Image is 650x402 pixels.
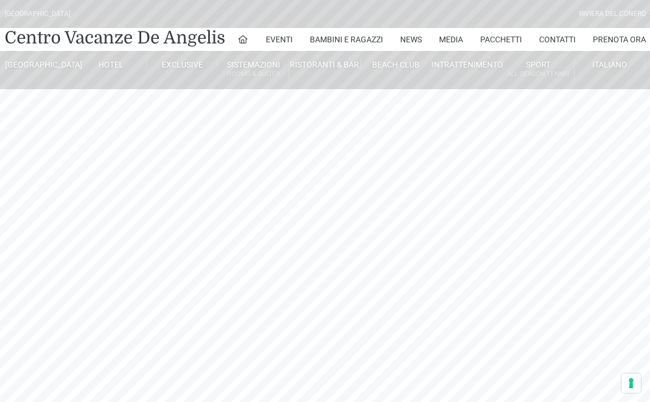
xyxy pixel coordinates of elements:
small: Rooms & Suites [218,69,289,79]
a: Exclusive [147,59,218,70]
a: Intrattenimento [432,59,503,70]
a: SistemazioniRooms & Suites [218,59,289,81]
a: Bambini e Ragazzi [310,28,383,51]
a: Contatti [539,28,576,51]
a: Hotel [75,59,147,70]
a: Prenota Ora [593,28,646,51]
small: All Season Tennis [503,69,574,79]
a: Media [439,28,463,51]
a: Italiano [575,59,646,70]
a: News [400,28,422,51]
span: Italiano [592,60,627,69]
a: Pacchetti [480,28,522,51]
div: Riviera Del Conero [579,9,646,19]
a: SportAll Season Tennis [503,59,575,81]
button: Le tue preferenze relative al consenso per le tecnologie di tracciamento [621,373,641,393]
a: Eventi [266,28,293,51]
div: [GEOGRAPHIC_DATA] [5,9,70,19]
a: [GEOGRAPHIC_DATA] [5,59,76,70]
a: Ristoranti & Bar [289,59,361,70]
a: Centro Vacanze De Angelis [5,26,225,49]
a: Beach Club [361,59,432,70]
